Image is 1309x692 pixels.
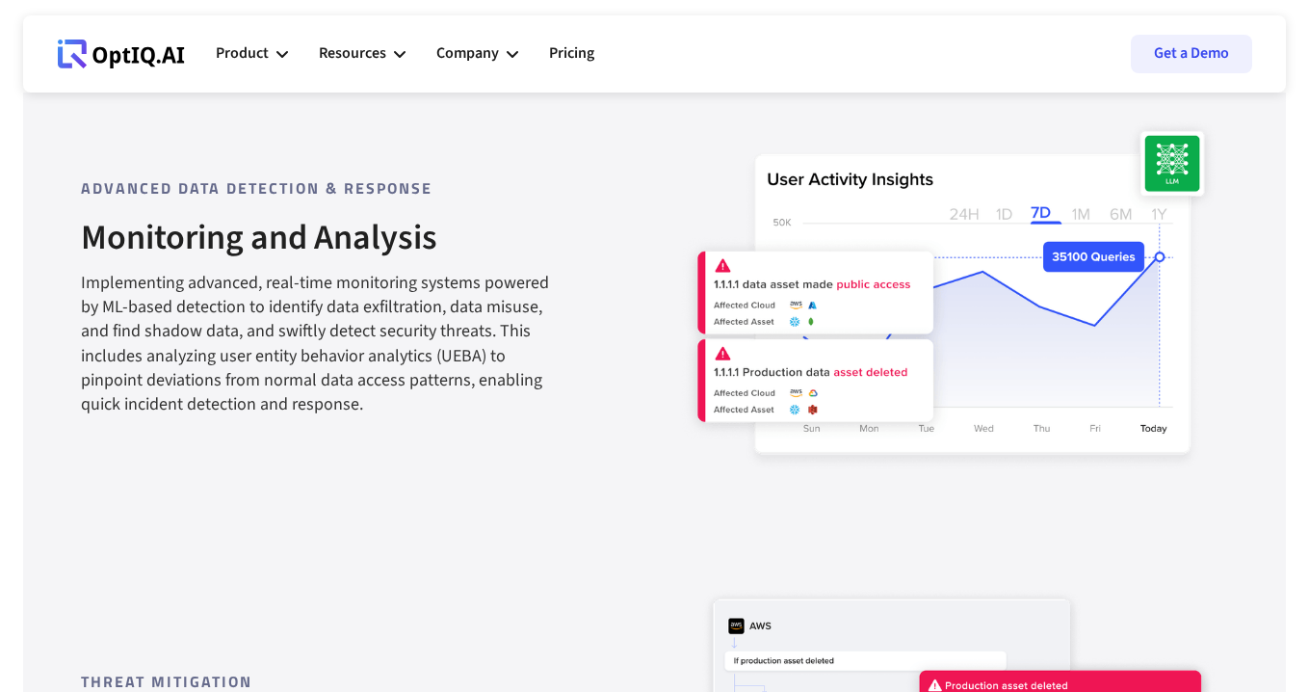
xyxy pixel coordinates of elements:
[319,40,386,67] div: Resources
[549,25,594,83] a: Pricing
[81,213,437,262] strong: Monitoring and Analysis
[58,25,185,83] a: Webflow Homepage
[319,25,406,83] div: Resources
[58,67,59,68] div: Webflow Homepage
[216,40,269,67] div: Product
[216,25,288,83] div: Product
[1131,35,1252,73] a: Get a Demo
[81,271,554,416] div: Implementing advanced, real-time monitoring systems powered by ML-based detection to identify dat...
[436,40,499,67] div: Company
[81,176,432,200] strong: Advanced Data Detection & Response
[436,25,518,83] div: Company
